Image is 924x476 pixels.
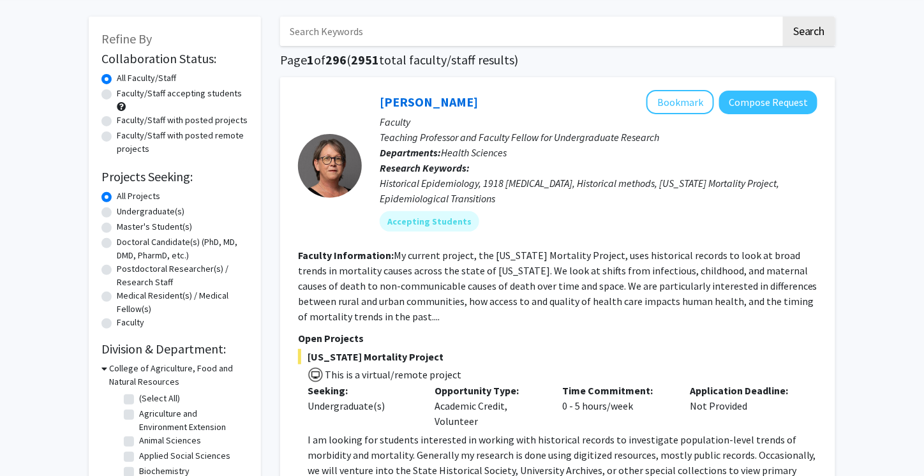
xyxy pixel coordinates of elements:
b: Research Keywords: [380,161,470,174]
button: Add Carolyn Orbann to Bookmarks [646,90,714,114]
label: Postdoctoral Researcher(s) / Research Staff [117,262,248,289]
b: Faculty Information: [298,249,394,262]
span: Refine By [101,31,152,47]
span: Health Sciences [441,146,507,159]
h2: Collaboration Status: [101,51,248,66]
label: (Select All) [139,392,180,405]
h2: Division & Department: [101,341,248,357]
input: Search Keywords [280,17,781,46]
span: 296 [325,52,346,68]
label: Faculty/Staff with posted remote projects [117,129,248,156]
button: Compose Request to Carolyn Orbann [719,91,817,114]
fg-read-more: My current project, the [US_STATE] Mortality Project, uses historical records to look at broad tr... [298,249,817,323]
label: Doctoral Candidate(s) (PhD, MD, DMD, PharmD, etc.) [117,235,248,262]
label: Master's Student(s) [117,220,192,234]
p: Open Projects [298,331,817,346]
label: All Faculty/Staff [117,71,176,85]
label: Undergraduate(s) [117,205,184,218]
label: Applied Social Sciences [139,449,230,463]
p: Seeking: [308,383,416,398]
h2: Projects Seeking: [101,169,248,184]
div: Not Provided [680,383,808,429]
p: Faculty [380,114,817,130]
h3: College of Agriculture, Food and Natural Resources [109,362,248,389]
span: This is a virtual/remote project [324,368,461,381]
span: 1 [307,52,314,68]
p: Application Deadline: [690,383,798,398]
div: Undergraduate(s) [308,398,416,413]
h1: Page of ( total faculty/staff results) [280,52,835,68]
label: Faculty/Staff accepting students [117,87,242,100]
label: Faculty/Staff with posted projects [117,114,248,127]
div: Academic Credit, Volunteer [426,383,553,429]
label: Animal Sciences [139,434,201,447]
p: Teaching Professor and Faculty Fellow for Undergraduate Research [380,130,817,145]
label: Medical Resident(s) / Medical Fellow(s) [117,289,248,316]
div: 0 - 5 hours/week [553,383,681,429]
button: Search [783,17,835,46]
iframe: Chat [10,419,54,466]
b: Departments: [380,146,441,159]
label: Faculty [117,316,144,329]
a: [PERSON_NAME] [380,94,478,110]
div: Historical Epidemiology, 1918 [MEDICAL_DATA], Historical methods, [US_STATE] Mortality Project, E... [380,175,817,206]
label: Agriculture and Environment Extension [139,407,245,434]
p: Opportunity Type: [435,383,544,398]
mat-chip: Accepting Students [380,211,479,232]
p: Time Commitment: [563,383,671,398]
span: 2951 [351,52,379,68]
span: [US_STATE] Mortality Project [298,349,817,364]
label: All Projects [117,190,160,203]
